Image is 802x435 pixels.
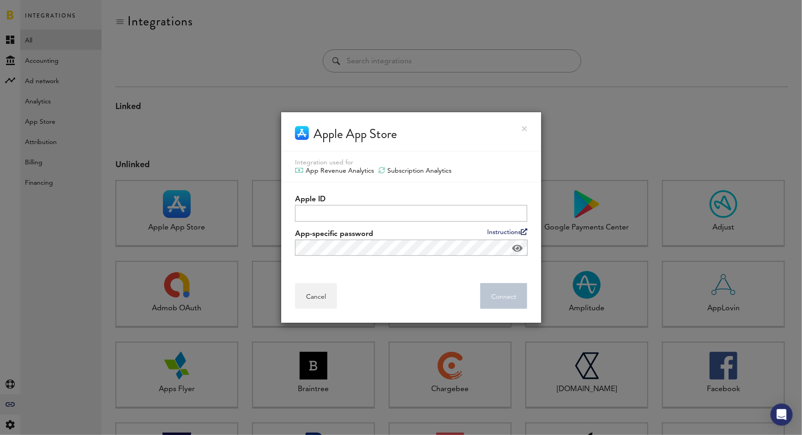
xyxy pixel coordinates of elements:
[295,194,527,205] label: Apple ID
[771,404,793,426] div: Open Intercom Messenger
[295,229,527,240] label: App-specific password
[480,283,527,309] button: Connect
[19,6,53,15] span: Support
[512,244,523,253] span: Show password
[295,126,309,140] img: Apple App Store
[295,283,337,309] button: Cancel
[295,158,527,167] div: Integration used for
[306,167,374,175] span: App Revenue Analytics
[387,167,452,175] span: Subscription Analytics
[487,229,527,236] a: Instructions
[314,126,397,142] div: Apple App Store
